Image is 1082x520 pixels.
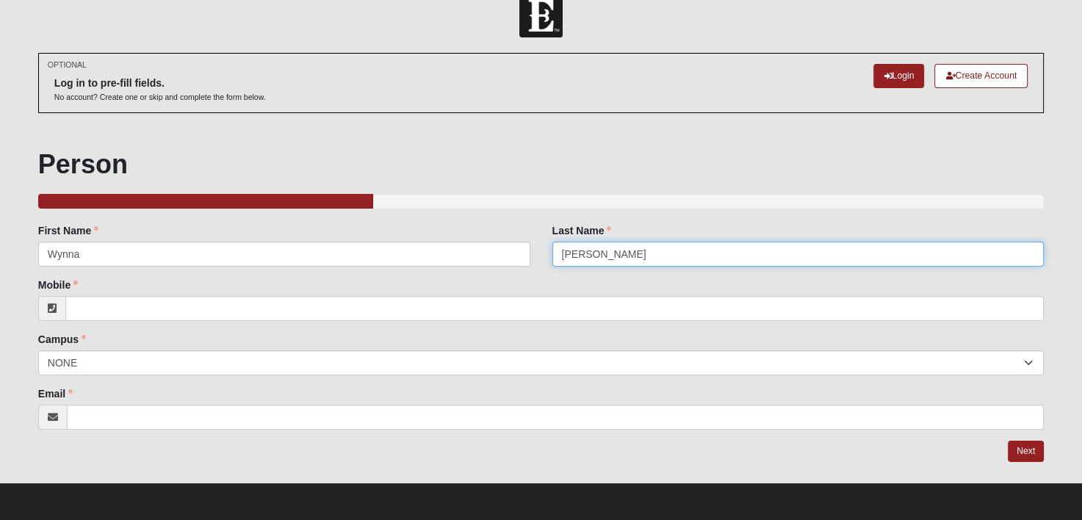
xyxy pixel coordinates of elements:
[38,332,86,347] label: Campus
[873,64,924,88] a: Login
[48,59,87,71] small: OPTIONAL
[38,223,98,238] label: First Name
[54,92,266,103] p: No account? Create one or skip and complete the form below.
[1008,441,1044,462] a: Next
[38,386,73,401] label: Email
[552,223,612,238] label: Last Name
[54,77,266,90] h6: Log in to pre-fill fields.
[934,64,1028,88] a: Create Account
[38,148,1044,180] h1: Person
[38,278,78,292] label: Mobile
